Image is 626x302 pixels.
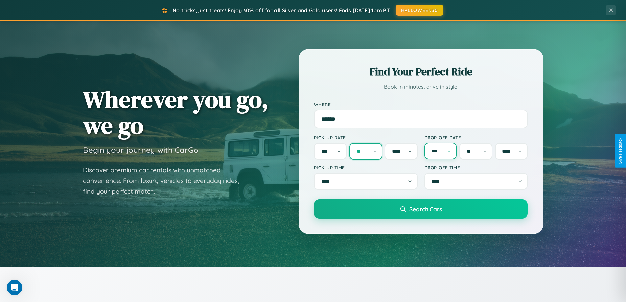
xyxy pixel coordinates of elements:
[83,145,198,155] h3: Begin your journey with CarGo
[7,280,22,295] iframe: Intercom live chat
[424,135,528,140] label: Drop-off Date
[314,199,528,219] button: Search Cars
[409,205,442,213] span: Search Cars
[424,165,528,170] label: Drop-off Time
[83,165,247,197] p: Discover premium car rentals with unmatched convenience. From luxury vehicles to everyday rides, ...
[314,102,528,107] label: Where
[618,138,623,164] div: Give Feedback
[83,86,268,138] h1: Wherever you go, we go
[173,7,391,13] span: No tricks, just treats! Enjoy 30% off for all Silver and Gold users! Ends [DATE] 1pm PT.
[314,135,418,140] label: Pick-up Date
[396,5,443,16] button: HALLOWEEN30
[314,165,418,170] label: Pick-up Time
[314,82,528,92] p: Book in minutes, drive in style
[314,64,528,79] h2: Find Your Perfect Ride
